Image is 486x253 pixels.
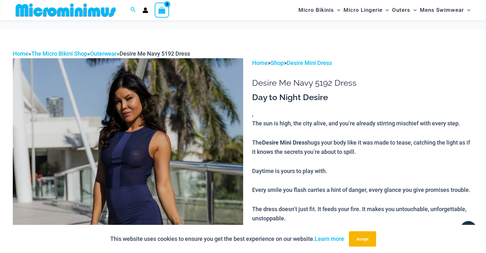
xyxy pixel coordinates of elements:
span: Desire Me Navy 5192 Dress [120,50,190,57]
a: Outerwear [90,50,117,57]
b: Desire Mini Dress [262,138,307,146]
span: Micro Lingerie [343,2,382,18]
a: View Shopping Cart, empty [155,3,169,17]
a: Home [13,50,28,57]
p: This website uses cookies to ensure you get the best experience on our website. [110,234,344,244]
a: Micro BikinisMenu ToggleMenu Toggle [297,2,342,18]
a: Home [252,59,268,66]
h3: Day to Night Desire [252,92,473,103]
img: MM SHOP LOGO FLAT [13,3,118,17]
a: Micro LingerieMenu ToggleMenu Toggle [342,2,390,18]
span: Menu Toggle [334,2,340,18]
span: Outers [392,2,410,18]
span: Menu Toggle [382,2,389,18]
span: Menu Toggle [464,2,470,18]
a: Account icon link [143,7,148,13]
a: Mens SwimwearMenu ToggleMenu Toggle [418,2,472,18]
span: » » » [13,50,190,57]
a: Desire Mini Dress [287,59,332,66]
p: > > [252,58,473,68]
a: The Micro Bikini Shop [31,50,87,57]
a: Learn more [315,235,344,242]
a: Shop [271,59,284,66]
a: OutersMenu ToggleMenu Toggle [390,2,418,18]
span: Mens Swimwear [420,2,464,18]
span: Micro Bikinis [298,2,334,18]
span: Menu Toggle [410,2,417,18]
a: Search icon link [130,6,136,14]
nav: Site Navigation [296,1,473,19]
button: Accept [349,231,376,247]
h1: Desire Me Navy 5192 Dress [252,78,473,88]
